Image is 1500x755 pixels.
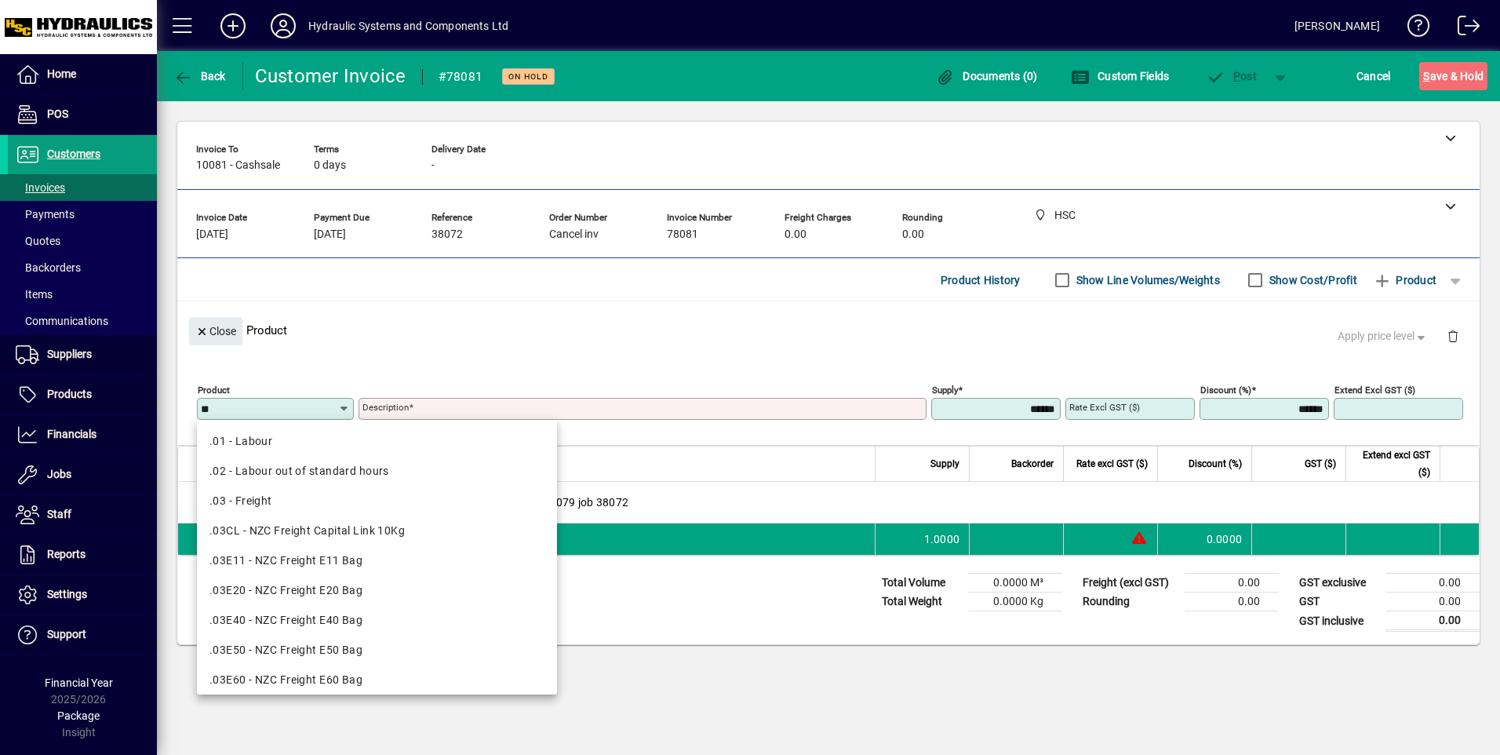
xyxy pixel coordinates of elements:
[47,428,96,440] span: Financials
[932,62,1042,90] button: Documents (0)
[196,159,280,172] span: 10081 - Cashsale
[1233,70,1240,82] span: P
[1338,328,1429,345] span: Apply price level
[1075,574,1185,593] td: Freight (excl GST)
[209,523,544,539] div: .03CL - NZC Freight Capital Link 10Kg
[169,62,230,90] button: Back
[47,388,92,400] span: Products
[45,677,113,689] span: Financial Year
[1305,455,1336,472] span: GST ($)
[902,228,924,241] span: 0.00
[8,55,157,94] a: Home
[8,174,157,201] a: Invoices
[1419,62,1487,90] button: Save & Hold
[8,281,157,308] a: Items
[16,315,108,327] span: Communications
[209,463,544,480] div: .02 - Labour out of standard hours
[874,593,968,611] td: Total Weight
[16,288,53,301] span: Items
[197,545,557,575] mat-option: .03E11 - NZC Freight E11 Bag
[228,482,1479,523] div: Build Hydraulic tank - Merrivale Mall On inv 78079 job 38072
[968,593,1062,611] td: 0.0000 Kg
[932,385,958,396] mat-label: Supply
[1356,64,1391,89] span: Cancel
[1331,323,1435,351] button: Apply price level
[1446,3,1480,54] a: Logout
[185,323,246,337] app-page-header-button: Close
[1076,455,1148,472] span: Rate excl GST ($)
[8,535,157,574] a: Reports
[173,70,226,82] span: Back
[1185,574,1279,593] td: 0.00
[47,588,87,600] span: Settings
[208,12,258,40] button: Add
[1385,611,1480,631] td: 0.00
[1189,455,1242,472] span: Discount (%)
[209,493,544,509] div: .03 - Freight
[1356,447,1430,481] span: Extend excl GST ($)
[47,628,86,640] span: Support
[16,208,75,221] span: Payments
[16,235,60,247] span: Quotes
[1198,62,1265,90] button: Post
[197,665,557,695] mat-option: .03E60 - NZC Freight E60 Bag
[924,531,960,547] span: 1.0000
[177,301,1480,359] div: Product
[8,308,157,334] a: Communications
[209,642,544,658] div: .03E50 - NZC Freight E50 Bag
[936,70,1038,82] span: Documents (0)
[1200,385,1251,396] mat-label: Discount (%)
[1385,593,1480,611] td: 0.00
[431,228,463,241] span: 38072
[47,148,100,160] span: Customers
[1434,317,1472,355] button: Delete
[197,516,557,545] mat-option: .03CL - NZC Freight Capital Link 10Kg
[47,548,86,560] span: Reports
[1067,62,1174,90] button: Custom Fields
[8,415,157,454] a: Financials
[930,455,959,472] span: Supply
[1073,272,1220,288] label: Show Line Volumes/Weights
[16,181,65,194] span: Invoices
[8,335,157,374] a: Suppliers
[1291,574,1385,593] td: GST exclusive
[8,455,157,494] a: Jobs
[1071,70,1170,82] span: Custom Fields
[209,553,544,569] div: .03E11 - NZC Freight E11 Bag
[941,268,1021,293] span: Product History
[209,612,544,629] div: .03E40 - NZC Freight E40 Bag
[431,159,435,172] span: -
[934,266,1027,294] button: Product History
[47,468,71,480] span: Jobs
[362,402,409,413] mat-label: Description
[8,615,157,655] a: Support
[1185,593,1279,611] td: 0.00
[47,348,92,360] span: Suppliers
[1423,70,1429,82] span: S
[785,228,806,241] span: 0.00
[47,508,71,520] span: Staff
[1011,455,1054,472] span: Backorder
[314,159,346,172] span: 0 days
[314,228,346,241] span: [DATE]
[258,12,308,40] button: Profile
[1291,611,1385,631] td: GST inclusive
[197,426,557,456] mat-option: .01 - Labour
[197,575,557,605] mat-option: .03E20 - NZC Freight E20 Bag
[195,319,236,345] span: Close
[1266,272,1357,288] label: Show Cost/Profit
[197,456,557,486] mat-option: .02 - Labour out of standard hours
[197,486,557,516] mat-option: .03 - Freight
[549,228,599,241] span: Cancel inv
[1075,593,1185,611] td: Rounding
[1434,329,1472,343] app-page-header-button: Delete
[1069,402,1140,413] mat-label: Rate excl GST ($)
[8,228,157,254] a: Quotes
[8,575,157,615] a: Settings
[255,64,406,89] div: Customer Invoice
[1396,3,1430,54] a: Knowledge Base
[874,574,968,593] td: Total Volume
[198,385,230,396] mat-label: Product
[8,375,157,414] a: Products
[8,495,157,534] a: Staff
